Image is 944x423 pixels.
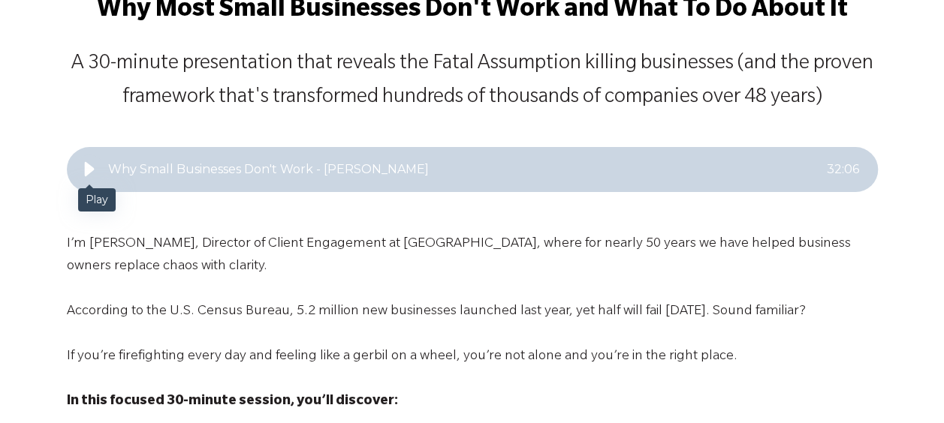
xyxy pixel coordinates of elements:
[74,154,104,184] div: Play
[67,394,398,409] span: In this focused 30-minute session, you’ll discover:
[108,160,827,178] div: Why Small Businesses Don't Work - [PERSON_NAME]
[869,351,944,423] iframe: Chat Widget
[67,48,878,115] p: A 30-minute presentation that reveals the Fatal Assumption killing businesses (and the proven fra...
[67,147,878,192] div: Play audio: Why Small Businesses Don't Work - Paul Bauscher
[78,188,116,211] div: Play
[827,160,859,178] div: 32 : 06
